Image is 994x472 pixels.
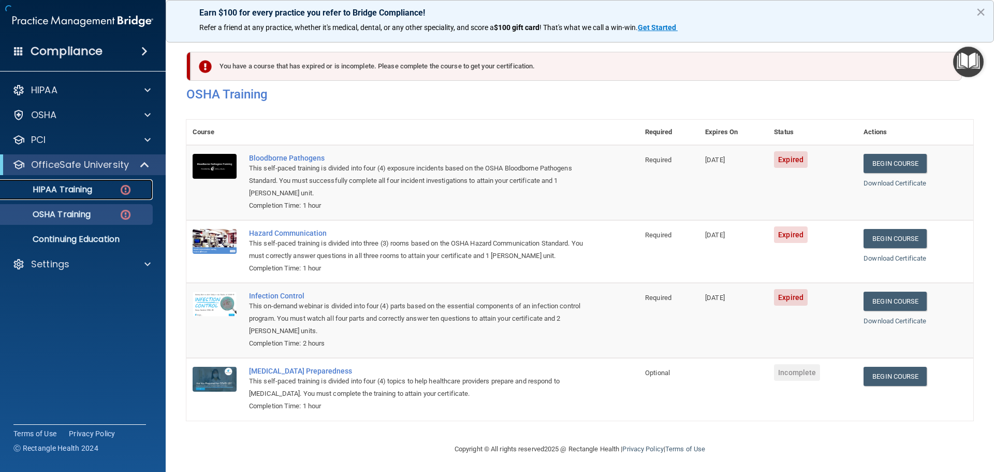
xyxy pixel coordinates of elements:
a: Terms of Use [13,428,56,439]
a: Begin Course [864,292,927,311]
p: Settings [31,258,69,270]
img: exclamation-circle-solid-danger.72ef9ffc.png [199,60,212,73]
a: [MEDICAL_DATA] Preparedness [249,367,587,375]
span: Ⓒ Rectangle Health 2024 [13,443,98,453]
a: Begin Course [864,229,927,248]
div: Completion Time: 1 hour [249,199,587,212]
a: Download Certificate [864,254,926,262]
a: Download Certificate [864,179,926,187]
p: OSHA [31,109,57,121]
span: [DATE] [705,156,725,164]
img: danger-circle.6113f641.png [119,208,132,221]
span: Required [645,231,671,239]
span: Required [645,156,671,164]
p: Continuing Education [7,234,148,245]
a: Infection Control [249,292,587,300]
span: [DATE] [705,231,725,239]
a: OfficeSafe University [12,159,150,171]
span: Incomplete [774,364,820,381]
img: PMB logo [12,11,153,32]
p: OSHA Training [7,209,91,220]
span: Expired [774,151,808,168]
div: This self-paced training is divided into four (4) topics to help healthcare providers prepare and... [249,375,587,400]
th: Required [639,120,699,145]
a: Begin Course [864,367,927,386]
a: Settings [12,258,151,270]
span: Expired [774,289,808,306]
a: Privacy Policy [69,428,115,439]
h4: OSHA Training [186,87,973,102]
a: Hazard Communication [249,229,587,237]
a: Bloodborne Pathogens [249,154,587,162]
a: Begin Course [864,154,927,173]
a: Privacy Policy [622,445,663,453]
strong: Get Started [638,23,676,32]
button: Close [976,4,986,20]
img: danger-circle.6113f641.png [119,183,132,196]
div: Copyright © All rights reserved 2025 @ Rectangle Health | | [391,433,769,466]
a: OSHA [12,109,151,121]
div: This self-paced training is divided into three (3) rooms based on the OSHA Hazard Communication S... [249,237,587,262]
div: Completion Time: 2 hours [249,337,587,350]
button: Open Resource Center [953,47,984,77]
h4: Compliance [31,44,103,59]
p: OfficeSafe University [31,159,129,171]
th: Actions [857,120,973,145]
th: Status [768,120,857,145]
span: Expired [774,226,808,243]
a: Download Certificate [864,317,926,325]
p: Earn $100 for every practice you refer to Bridge Compliance! [199,8,960,18]
span: Optional [645,369,670,377]
p: HIPAA Training [7,184,92,195]
a: HIPAA [12,84,151,96]
th: Expires On [699,120,768,145]
div: You have a course that has expired or is incomplete. Please complete the course to get your certi... [191,52,962,81]
span: [DATE] [705,294,725,302]
div: Completion Time: 1 hour [249,262,587,275]
span: ! That's what we call a win-win. [539,23,638,32]
p: HIPAA [31,84,57,96]
strong: $100 gift card [494,23,539,32]
div: This self-paced training is divided into four (4) exposure incidents based on the OSHA Bloodborne... [249,162,587,199]
a: Terms of Use [665,445,705,453]
span: Refer a friend at any practice, whether it's medical, dental, or any other speciality, and score a [199,23,494,32]
p: PCI [31,134,46,146]
a: Get Started [638,23,678,32]
div: This on-demand webinar is divided into four (4) parts based on the essential components of an inf... [249,300,587,337]
a: PCI [12,134,151,146]
th: Course [186,120,243,145]
div: Completion Time: 1 hour [249,400,587,412]
span: Required [645,294,671,302]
